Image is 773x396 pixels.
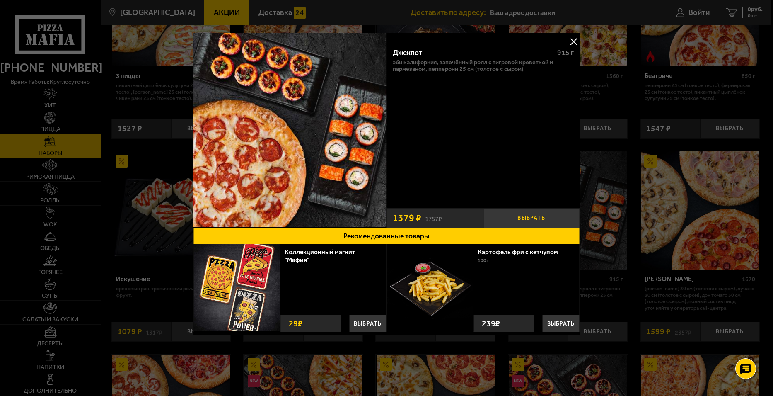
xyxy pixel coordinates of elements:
[285,248,355,264] a: Коллекционный магнит "Мафия"
[557,49,574,57] span: 915 г
[425,214,442,222] s: 1757 ₽
[193,228,580,245] button: Рекомендованные товары
[483,208,580,228] button: Выбрать
[478,258,489,263] span: 100 г
[393,49,551,57] div: Джекпот
[349,315,386,332] button: Выбрать
[393,213,421,223] span: 1379 ₽
[193,33,387,227] img: Джекпот
[393,59,574,72] p: Эби Калифорния, Запечённый ролл с тигровой креветкой и пармезаном, Пепперони 25 см (толстое с сыр...
[287,315,304,332] strong: 29 ₽
[478,248,566,256] a: Картофель фри с кетчупом
[480,315,502,332] strong: 239 ₽
[193,33,387,228] a: Джекпот
[543,315,580,332] button: Выбрать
